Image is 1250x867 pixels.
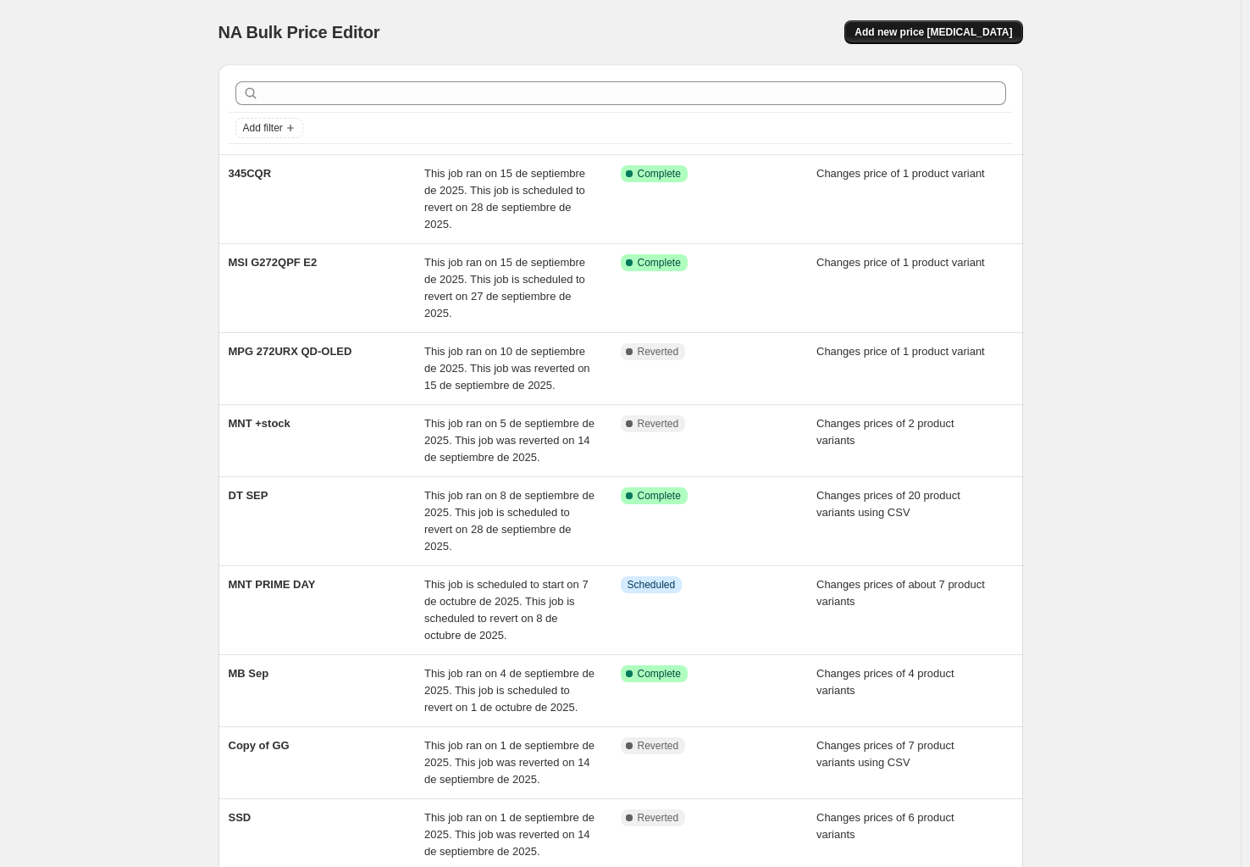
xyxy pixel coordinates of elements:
[229,811,252,824] span: SSD
[229,578,316,591] span: MNT PRIME DAY
[424,167,585,231] span: This job ran on 15 de septiembre de 2025. This job is scheduled to revert on 28 de septiembre de ...
[816,739,954,769] span: Changes prices of 7 product variants using CSV
[424,345,590,392] span: This job ran on 10 de septiembre de 2025. This job was reverted on 15 de septiembre de 2025.
[844,20,1022,44] button: Add new price [MEDICAL_DATA]
[424,739,595,786] span: This job ran on 1 de septiembre de 2025. This job was reverted on 14 de septiembre de 2025.
[235,118,303,138] button: Add filter
[424,417,595,464] span: This job ran on 5 de septiembre de 2025. This job was reverted on 14 de septiembre de 2025.
[816,489,960,519] span: Changes prices of 20 product variants using CSV
[243,121,283,135] span: Add filter
[229,345,352,358] span: MPG 272URX QD-OLED
[816,256,985,269] span: Changes price of 1 product variant
[816,667,954,697] span: Changes prices of 4 product variants
[424,578,589,642] span: This job is scheduled to start on 7 de octubre de 2025. This job is scheduled to revert on 8 de o...
[638,167,681,181] span: Complete
[628,578,676,592] span: Scheduled
[424,667,595,714] span: This job ran on 4 de septiembre de 2025. This job is scheduled to revert on 1 de octubre de 2025.
[638,489,681,503] span: Complete
[229,417,290,430] span: MNT +stock
[638,345,679,358] span: Reverted
[229,739,290,752] span: Copy of GG
[816,345,985,358] span: Changes price of 1 product variant
[424,256,585,320] span: This job ran on 15 de septiembre de 2025. This job is scheduled to revert on 27 de septiembre de ...
[229,167,272,180] span: 345CQR
[424,811,595,858] span: This job ran on 1 de septiembre de 2025. This job was reverted on 14 de septiembre de 2025.
[638,256,681,270] span: Complete
[638,811,679,825] span: Reverted
[816,578,985,608] span: Changes prices of about 7 product variants
[229,667,269,680] span: MB Sep
[638,667,681,681] span: Complete
[816,167,985,180] span: Changes price of 1 product variant
[424,489,595,553] span: This job ran on 8 de septiembre de 2025. This job is scheduled to revert on 28 de septiembre de 2...
[218,23,380,42] span: NA Bulk Price Editor
[816,417,954,447] span: Changes prices of 2 product variants
[229,256,318,269] span: MSI G272QPF E2
[638,739,679,753] span: Reverted
[855,25,1012,39] span: Add new price [MEDICAL_DATA]
[638,417,679,431] span: Reverted
[816,811,954,841] span: Changes prices of 6 product variants
[229,489,268,502] span: DT SEP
